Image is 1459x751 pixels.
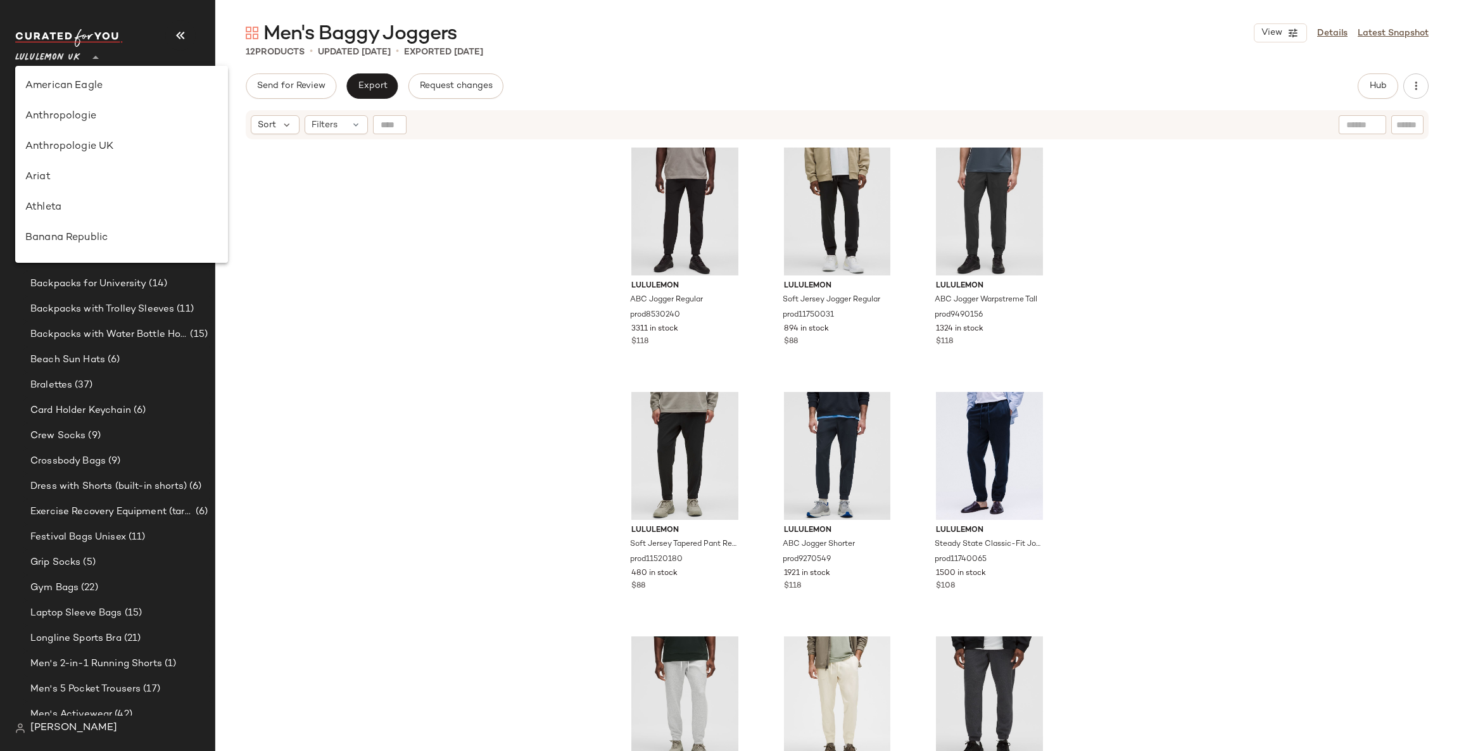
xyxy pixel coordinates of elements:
button: Export [346,73,398,99]
button: Request changes [408,73,503,99]
span: (6) [193,505,208,519]
span: (17) [141,682,160,697]
span: lululemon [936,281,1043,292]
span: Send for Review [256,81,325,91]
span: Global Clipboards [43,175,126,190]
img: LM5BKOS_0001_1 [621,148,748,275]
span: ABC Jogger Warpstreme Tall [935,294,1037,306]
p: Exported [DATE] [404,46,483,59]
span: Request changes [419,81,493,91]
span: prod11520180 [630,554,683,565]
span: (6) [105,353,120,367]
span: (42) [112,707,132,722]
img: svg%3e [246,27,258,39]
span: • [310,44,313,60]
span: View [1261,28,1282,38]
span: (21) [122,631,141,646]
span: 3311 in stock [631,324,678,335]
span: Men's Activewear [30,707,112,722]
span: Sort [258,118,276,132]
span: Crossbody Bags [30,454,106,469]
button: View [1254,23,1307,42]
span: $118 [784,581,801,592]
span: Soft Jersey Jogger Regular [783,294,880,306]
span: Dashboard [41,125,91,139]
span: 12 [246,47,255,57]
span: lululemon [784,281,891,292]
span: lululemon [631,525,738,536]
img: LM5BBRS_031382_1 [926,392,1053,520]
span: 1324 in stock [936,324,983,335]
span: prod9490156 [935,310,983,321]
span: lululemon [631,281,738,292]
span: Men's 2-in-1 Running Shorts [30,657,162,671]
span: Dress with Shorts (built-in shorts) [30,479,187,494]
span: prod11750031 [783,310,834,321]
span: Curations [43,201,89,215]
span: (14) [146,277,167,291]
span: $88 [631,581,645,592]
span: (6) [131,403,146,418]
img: LM5BKPS_031382_1 [774,392,901,520]
span: ABC Jogger Shorter [783,539,855,550]
span: Festival Bags Unisex [30,530,126,545]
span: Grip Socks [30,555,80,570]
img: cfy_white_logo.C9jOOHJF.svg [15,29,123,47]
span: Crew Socks [30,429,85,443]
span: Laptop Sleeve Bags [30,606,122,621]
img: LM5BBXS_0001_1 [774,148,901,275]
span: Filters [312,118,338,132]
span: Men's 5 Pocket Trousers [30,682,141,697]
span: Hub [1369,81,1387,91]
span: $108 [936,581,955,592]
span: 1500 in stock [936,568,986,579]
p: updated [DATE] [318,46,391,59]
span: 894 in stock [784,324,829,335]
span: (11) [126,530,146,545]
span: prod9270549 [783,554,831,565]
img: LM5AY2S_0001_1 [621,392,748,520]
button: Send for Review [246,73,336,99]
span: Men's Baggy Joggers [263,22,457,47]
span: lululemon [936,525,1043,536]
span: Longline Sports Bra [30,631,122,646]
span: (15) [97,251,117,266]
span: (5) [80,555,95,570]
span: Export [357,81,387,91]
span: $88 [784,336,798,348]
span: Beach Sun Hats [30,353,105,367]
span: Steady State Classic-Fit Jogger Regular [935,539,1042,550]
span: (9) [106,454,120,469]
a: Details [1317,27,1348,40]
span: $118 [936,336,953,348]
span: Athletic Skirts [30,251,97,266]
img: svg%3e [15,723,25,733]
span: Soft Jersey Tapered Pant Regular [630,539,737,550]
span: (15) [122,606,142,621]
div: Products [246,46,305,59]
button: Hub [1358,73,1398,99]
span: (22) [79,581,98,595]
span: prod8530240 [630,310,680,321]
span: (1) [162,657,176,671]
span: 1921 in stock [784,568,830,579]
span: Backpacks for University [30,277,146,291]
span: • [396,44,399,60]
a: Latest Snapshot [1358,27,1429,40]
span: (6) [187,479,201,494]
span: $118 [631,336,648,348]
span: Bralettes [30,378,72,393]
span: Exercise Recovery Equipment (target mobility + muscle recovery equipment) [30,505,193,519]
span: (19) [126,175,146,190]
span: lululemon [784,525,891,536]
span: (4) [88,226,103,241]
span: (11) [174,302,194,317]
span: [PERSON_NAME] [30,721,117,736]
img: LM5BKRT_032476_1 [926,148,1053,275]
span: prod11740065 [935,554,987,565]
img: svg%3e [20,125,33,138]
span: (15) [187,327,208,342]
span: (9) [85,429,100,443]
span: (278) [89,201,114,215]
span: Card Holder Keychain [30,403,131,418]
